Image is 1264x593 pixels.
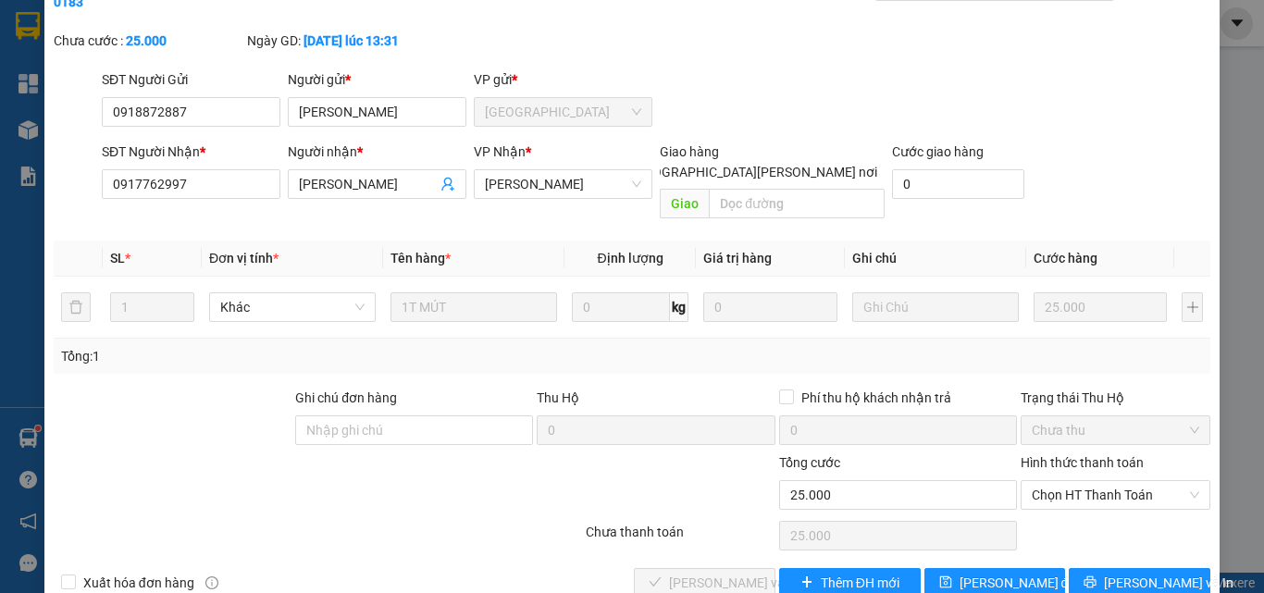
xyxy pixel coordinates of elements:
[485,98,641,126] span: Sài Gòn
[54,31,243,51] div: Chưa cước :
[892,169,1024,199] input: Cước giao hàng
[892,144,984,159] label: Cước giao hàng
[209,251,279,266] span: Đơn vị tính
[295,390,397,405] label: Ghi chú đơn hàng
[960,573,1079,593] span: [PERSON_NAME] đổi
[597,251,663,266] span: Định lượng
[625,162,885,182] span: [GEOGRAPHIC_DATA][PERSON_NAME] nơi
[1032,481,1199,509] span: Chọn HT Thanh Toán
[852,292,1019,322] input: Ghi Chú
[474,144,526,159] span: VP Nhận
[537,390,579,405] span: Thu Hộ
[304,33,399,48] b: [DATE] lúc 13:31
[76,573,202,593] span: Xuất hóa đơn hàng
[1021,388,1210,408] div: Trạng thái Thu Hộ
[939,575,952,590] span: save
[845,241,1026,277] th: Ghi chú
[1084,575,1097,590] span: printer
[220,293,365,321] span: Khác
[126,33,167,48] b: 25.000
[205,576,218,589] span: info-circle
[390,251,451,266] span: Tên hàng
[660,189,709,218] span: Giao
[800,575,813,590] span: plus
[1104,573,1233,593] span: [PERSON_NAME] và In
[390,292,557,322] input: VD: Bàn, Ghế
[110,251,125,266] span: SL
[709,189,885,218] input: Dọc đường
[703,292,836,322] input: 0
[821,573,899,593] span: Thêm ĐH mới
[703,251,772,266] span: Giá trị hàng
[61,292,91,322] button: delete
[288,69,466,90] div: Người gửi
[660,144,719,159] span: Giao hàng
[485,170,641,198] span: Cao Tốc
[102,69,280,90] div: SĐT Người Gửi
[288,142,466,162] div: Người nhận
[247,31,437,51] div: Ngày GD:
[1182,292,1203,322] button: plus
[794,388,959,408] span: Phí thu hộ khách nhận trả
[440,177,455,191] span: user-add
[779,455,840,470] span: Tổng cước
[474,69,652,90] div: VP gửi
[1034,292,1167,322] input: 0
[61,346,489,366] div: Tổng: 1
[102,142,280,162] div: SĐT Người Nhận
[1021,455,1144,470] label: Hình thức thanh toán
[670,292,688,322] span: kg
[584,522,777,554] div: Chưa thanh toán
[1032,416,1199,444] span: Chưa thu
[1034,251,1097,266] span: Cước hàng
[295,415,533,445] input: Ghi chú đơn hàng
